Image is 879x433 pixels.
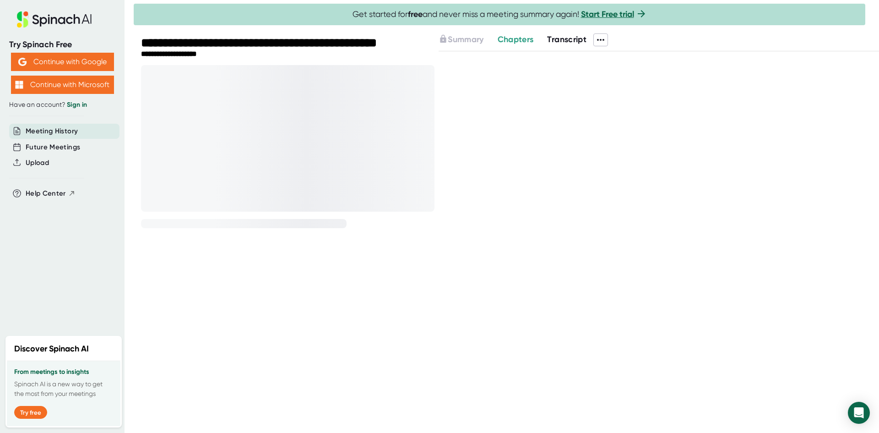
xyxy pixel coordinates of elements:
[14,368,113,376] h3: From meetings to insights
[439,33,483,46] button: Summary
[9,101,115,109] div: Have an account?
[11,53,114,71] button: Continue with Google
[498,34,534,44] span: Chapters
[547,33,586,46] button: Transcript
[26,126,78,137] button: Meeting History
[448,34,483,44] span: Summary
[14,379,113,399] p: Spinach AI is a new way to get the most from your meetings
[26,188,76,199] button: Help Center
[353,9,647,20] span: Get started for and never miss a meeting summary again!
[14,343,89,355] h2: Discover Spinach AI
[67,101,87,109] a: Sign in
[547,34,586,44] span: Transcript
[408,9,423,19] b: free
[26,188,66,199] span: Help Center
[9,39,115,50] div: Try Spinach Free
[581,9,634,19] a: Start Free trial
[848,402,870,424] div: Open Intercom Messenger
[26,142,80,153] button: Future Meetings
[14,406,47,419] button: Try free
[11,76,114,94] button: Continue with Microsoft
[26,158,49,168] button: Upload
[18,58,27,66] img: Aehbyd4JwY73AAAAAElFTkSuQmCC
[498,33,534,46] button: Chapters
[439,33,497,46] div: Upgrade to access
